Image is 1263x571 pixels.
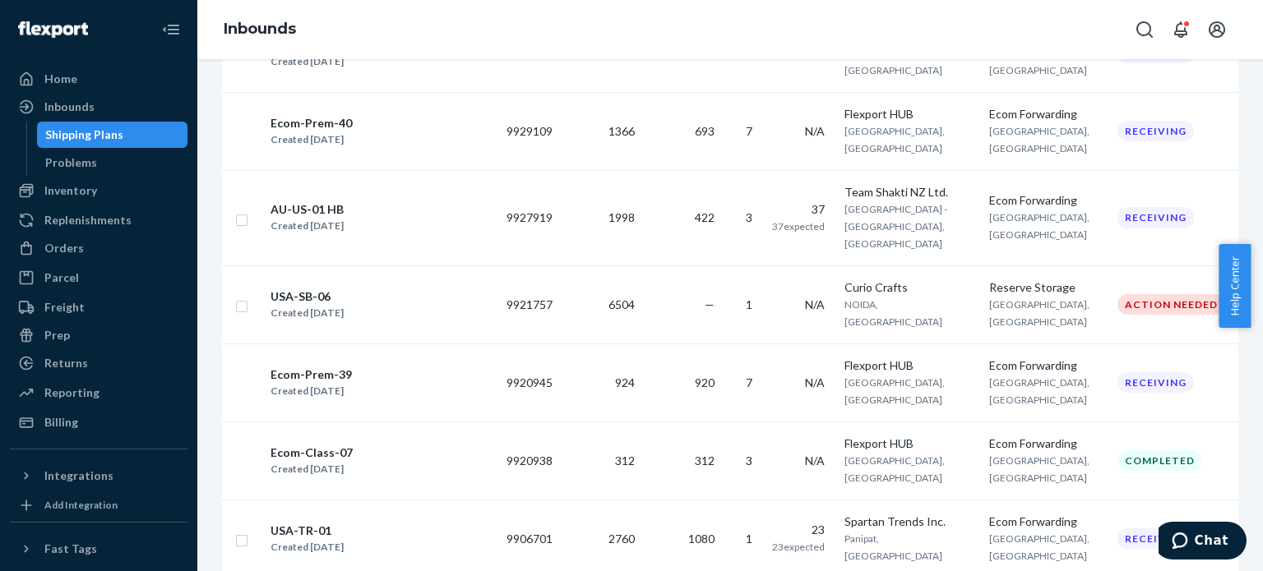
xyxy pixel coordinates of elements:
[989,279,1104,296] div: Reserve Storage
[10,66,187,92] a: Home
[989,532,1090,562] span: [GEOGRAPHIC_DATA], [GEOGRAPHIC_DATA]
[805,375,825,389] span: N/A
[271,523,344,539] div: USA-TR-01
[746,46,752,60] span: 2
[271,383,352,399] div: Created [DATE]
[989,192,1104,209] div: Ecom Forwarding
[10,463,187,489] button: Integrations
[500,92,559,170] td: 9929109
[772,220,825,233] span: 37 expected
[844,106,976,122] div: Flexport HUB
[271,115,352,131] div: Ecom-Prem-40
[615,375,635,389] span: 924
[1128,13,1161,46] button: Open Search Box
[615,454,635,467] span: 312
[746,297,752,311] span: 1
[1159,522,1247,563] iframe: Opens a widget where you can chat to one of our agents
[10,94,187,120] a: Inbounds
[500,265,559,343] td: 9921757
[271,539,344,555] div: Created [DATE]
[989,454,1090,484] span: [GEOGRAPHIC_DATA], [GEOGRAPHIC_DATA]
[805,124,825,138] span: N/A
[10,294,187,320] a: Freight
[10,536,187,562] button: Fast Tags
[695,210,715,224] span: 422
[10,265,187,291] a: Parcel
[1117,528,1194,549] div: Receiving
[844,47,945,76] span: [GEOGRAPHIC_DATA], [GEOGRAPHIC_DATA]
[705,297,715,311] span: —
[44,99,95,115] div: Inbounds
[10,409,187,435] a: Billing
[746,124,752,138] span: 7
[271,201,344,218] div: AU-US-01 HB
[688,46,715,60] span: 1438
[746,210,752,224] span: 3
[844,513,976,530] div: Spartan Trends Inc.
[500,343,559,421] td: 9920945
[608,297,635,311] span: 6504
[500,170,559,265] td: 9927919
[844,357,976,374] div: Flexport HUB
[688,532,715,546] span: 1080
[44,299,85,315] div: Freight
[1117,207,1194,228] div: Receiving
[10,380,187,406] a: Reporting
[844,454,945,484] span: [GEOGRAPHIC_DATA], [GEOGRAPHIC_DATA]
[10,495,187,515] a: Add Integration
[1201,13,1233,46] button: Open account menu
[44,71,77,87] div: Home
[10,235,187,261] a: Orders
[224,20,296,38] a: Inbounds
[989,106,1104,122] div: Ecom Forwarding
[18,21,88,38] img: Flexport logo
[989,47,1090,76] span: [GEOGRAPHIC_DATA], [GEOGRAPHIC_DATA]
[44,355,88,371] div: Returns
[271,366,352,383] div: Ecom-Prem-39
[844,298,942,328] span: NOIDA, [GEOGRAPHIC_DATA]
[805,454,825,467] span: N/A
[44,240,84,256] div: Orders
[772,201,825,218] div: 37
[1117,450,1202,471] div: Completed
[989,435,1104,452] div: Ecom Forwarding
[608,46,635,60] span: 3100
[844,435,976,452] div: Flexport HUB
[271,305,344,321] div: Created [DATE]
[155,13,187,46] button: Close Navigation
[844,279,976,296] div: Curio Crafts
[271,444,353,461] div: Ecom-Class-07
[805,297,825,311] span: N/A
[10,350,187,376] a: Returns
[44,212,132,228] div: Replenishments
[10,207,187,233] a: Replenishments
[10,177,187,204] a: Inventory
[746,375,752,389] span: 7
[37,150,188,176] a: Problems
[1219,244,1251,328] button: Help Center
[271,53,344,70] div: Created [DATE]
[844,125,945,154] span: [GEOGRAPHIC_DATA], [GEOGRAPHIC_DATA]
[1164,13,1197,46] button: Open notifications
[1117,121,1194,141] div: Receiving
[271,131,352,148] div: Created [DATE]
[989,298,1090,328] span: [GEOGRAPHIC_DATA], [GEOGRAPHIC_DATA]
[1117,294,1225,315] div: Action Needed
[44,182,97,199] div: Inventory
[271,218,344,234] div: Created [DATE]
[608,532,635,546] span: 2760
[844,184,976,200] div: Team Shakti NZ Ltd.
[844,376,945,406] span: [GEOGRAPHIC_DATA], [GEOGRAPHIC_DATA]
[989,376,1090,406] span: [GEOGRAPHIC_DATA], [GEOGRAPHIC_DATA]
[695,124,715,138] span: 693
[608,124,635,138] span: 1366
[989,357,1104,374] div: Ecom Forwarding
[37,122,188,148] a: Shipping Plans
[44,385,99,401] div: Reporting
[805,46,825,60] span: N/A
[44,541,97,557] div: Fast Tags
[844,532,942,562] span: Panipat, [GEOGRAPHIC_DATA]
[746,454,752,467] span: 3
